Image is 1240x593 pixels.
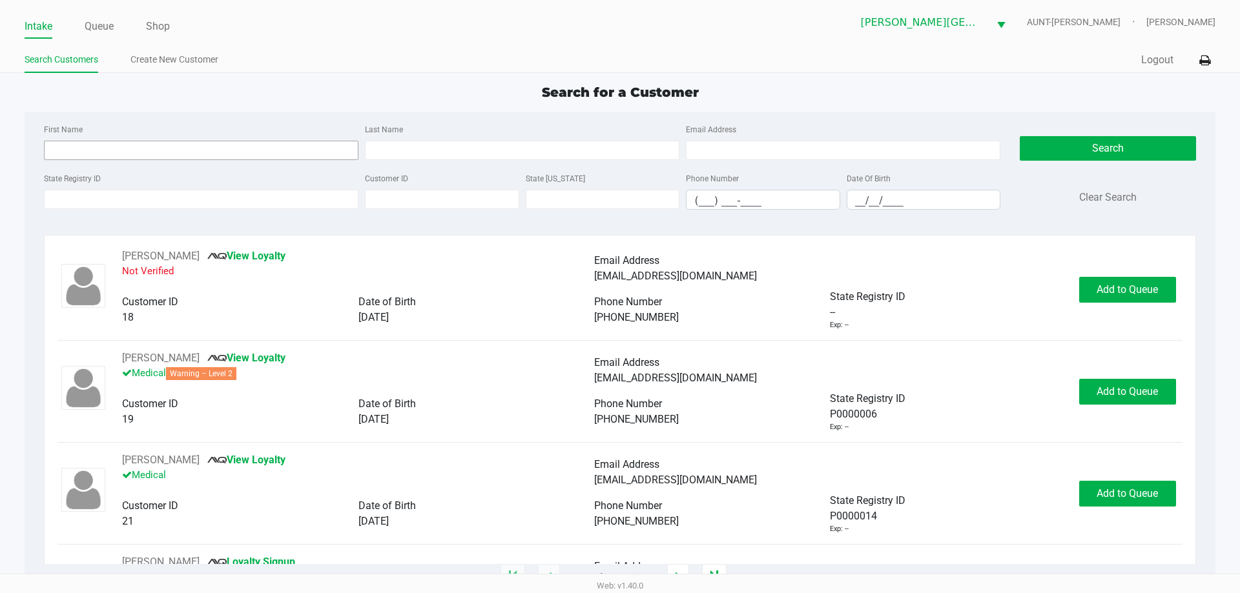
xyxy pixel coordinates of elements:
[830,305,835,320] span: --
[122,515,134,527] span: 21
[538,564,560,590] app-submit-button: Previous
[207,454,285,466] a: View Loyalty
[207,250,285,262] a: View Loyalty
[122,248,200,264] button: See customer info
[122,397,178,410] span: Customer ID
[358,296,416,308] span: Date of Birth
[594,560,659,572] span: Email Address
[501,564,525,590] app-submit-button: Move to first page
[1146,15,1215,29] span: [PERSON_NAME]
[594,356,659,368] span: Email Address
[122,413,134,425] span: 19
[686,190,840,210] kendo-maskedtextbox: Format: (999) 999-9999
[830,494,905,507] span: State Registry ID
[597,581,643,590] span: Web: v1.40.0
[526,173,585,185] label: State [US_STATE]
[358,413,389,425] span: [DATE]
[365,173,408,185] label: Customer ID
[847,190,1001,210] kendo-maskedtextbox: Format: MM/DD/YYYY
[594,458,659,470] span: Email Address
[861,15,981,30] span: [PERSON_NAME][GEOGRAPHIC_DATA]
[989,7,1013,37] button: Select
[358,311,389,323] span: [DATE]
[830,392,905,405] span: State Registry ID
[207,352,285,364] a: View Loyalty
[594,515,679,527] span: [PHONE_NUMBER]
[1027,15,1146,29] span: AUNT-[PERSON_NAME]
[594,270,757,282] span: [EMAIL_ADDRESS][DOMAIN_NAME]
[122,350,200,366] button: See customer info
[122,499,178,512] span: Customer ID
[1079,190,1137,205] button: Clear Search
[594,254,659,266] span: Email Address
[44,124,83,136] label: First Name
[122,296,178,308] span: Customer ID
[1079,379,1176,405] button: Add to Queue
[358,397,416,410] span: Date of Birth
[686,173,739,185] label: Phone Number
[1079,277,1176,303] button: Add to Queue
[25,52,98,68] a: Search Customers
[358,499,416,512] span: Date of Birth
[594,397,662,410] span: Phone Number
[702,564,727,590] app-submit-button: Move to last page
[25,17,52,35] a: Intake
[594,474,757,486] span: [EMAIL_ADDRESS][DOMAIN_NAME]
[122,366,594,381] p: Medical
[847,173,891,185] label: Date Of Birth
[847,190,1000,210] input: Format: MM/DD/YYYY
[207,556,295,568] a: Loyalty Signup
[830,524,849,535] div: Exp: --
[122,468,594,483] p: Medical
[687,190,840,210] input: Format: (999) 999-9999
[686,124,736,136] label: Email Address
[358,515,389,527] span: [DATE]
[122,554,200,570] button: See customer info
[573,570,654,583] span: 1 - 20 of 895900 items
[1079,481,1176,507] button: Add to Queue
[830,407,877,422] span: P0000006
[594,296,662,308] span: Phone Number
[1097,487,1158,499] span: Add to Queue
[594,311,679,323] span: [PHONE_NUMBER]
[44,173,101,185] label: State Registry ID
[1097,385,1158,397] span: Add to Queue
[122,452,200,468] button: See customer info
[830,320,849,331] div: Exp: --
[130,52,218,68] a: Create New Customer
[146,17,170,35] a: Shop
[830,290,905,303] span: State Registry ID
[122,311,134,323] span: 18
[830,422,849,433] div: Exp: --
[1097,283,1158,296] span: Add to Queue
[1141,52,1173,68] button: Logout
[594,499,662,512] span: Phone Number
[166,367,236,380] span: Warning – Level 2
[365,124,403,136] label: Last Name
[594,372,757,384] span: [EMAIL_ADDRESS][DOMAIN_NAME]
[85,17,114,35] a: Queue
[542,85,699,100] span: Search for a Customer
[667,564,689,590] app-submit-button: Next
[594,413,679,425] span: [PHONE_NUMBER]
[1020,136,1195,161] button: Search
[122,264,594,279] p: Not Verified
[830,508,877,524] span: P0000014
